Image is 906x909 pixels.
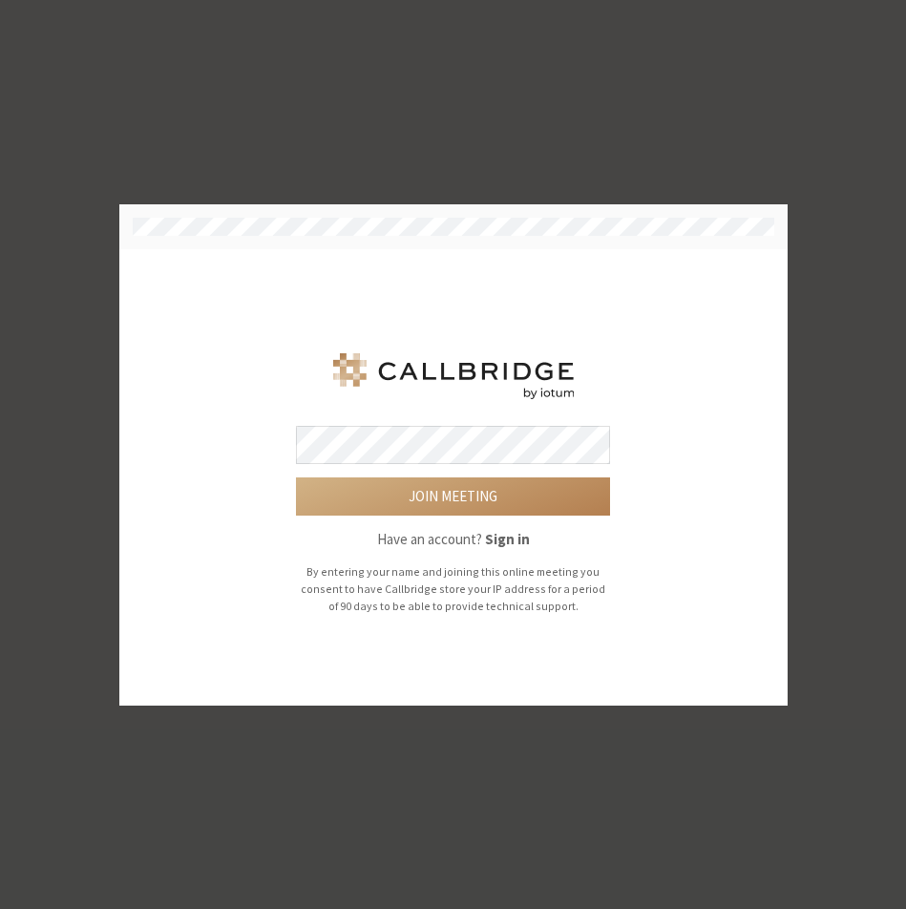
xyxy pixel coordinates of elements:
p: Have an account? [296,529,610,551]
img: Iotum [329,353,578,399]
p: By entering your name and joining this online meeting you consent to have Callbridge store your I... [296,563,610,614]
button: Join meeting [296,477,610,516]
button: Sign in [485,529,530,551]
strong: Sign in [485,530,530,548]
